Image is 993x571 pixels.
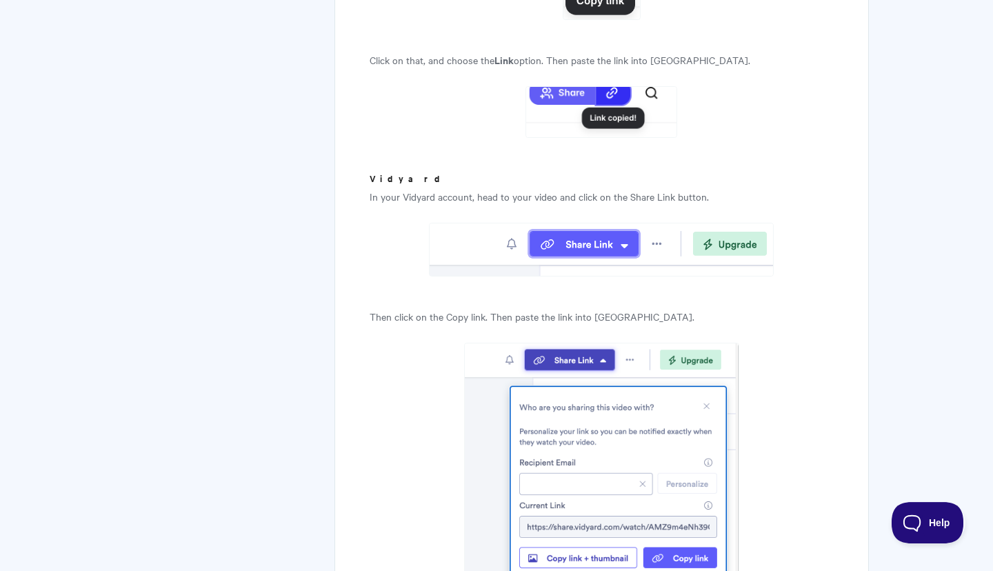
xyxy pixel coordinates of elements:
h5: Vidyard [370,172,834,185]
p: In your Vidyard account, head to your video and click on the Share Link button. [370,188,834,205]
strong: Link [494,52,514,67]
iframe: Toggle Customer Support [892,502,965,543]
img: file-5WUmK5Haz6.png [525,86,677,138]
img: file-twAeSQ7lJm.png [429,223,774,277]
p: Then click on the Copy link. Then paste the link into [GEOGRAPHIC_DATA]. [370,308,834,325]
p: Click on that, and choose the option. Then paste the link into [GEOGRAPHIC_DATA]. [370,52,834,68]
